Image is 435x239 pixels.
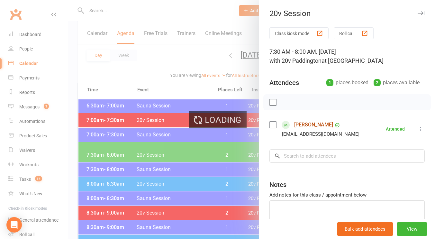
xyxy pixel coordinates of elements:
span: with 20v Paddington [269,57,322,64]
div: [EMAIL_ADDRESS][DOMAIN_NAME] [282,130,359,138]
button: Roll call [334,27,374,39]
div: 7:30 AM - 8:00 AM, [DATE] [269,47,425,65]
a: [PERSON_NAME] [294,120,333,130]
div: places booked [326,78,368,87]
div: 2 [374,79,381,86]
div: Notes [269,180,286,189]
input: Search to add attendees [269,149,425,163]
div: 1 [326,79,333,86]
div: 20v Session [259,9,435,18]
span: at [GEOGRAPHIC_DATA] [322,57,384,64]
button: Class kiosk mode [269,27,329,39]
button: Bulk add attendees [337,222,393,236]
div: Add notes for this class / appointment below [269,191,425,199]
div: Open Intercom Messenger [6,217,22,233]
button: View [397,222,427,236]
div: Attended [386,127,405,131]
div: places available [374,78,420,87]
div: Attendees [269,78,299,87]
